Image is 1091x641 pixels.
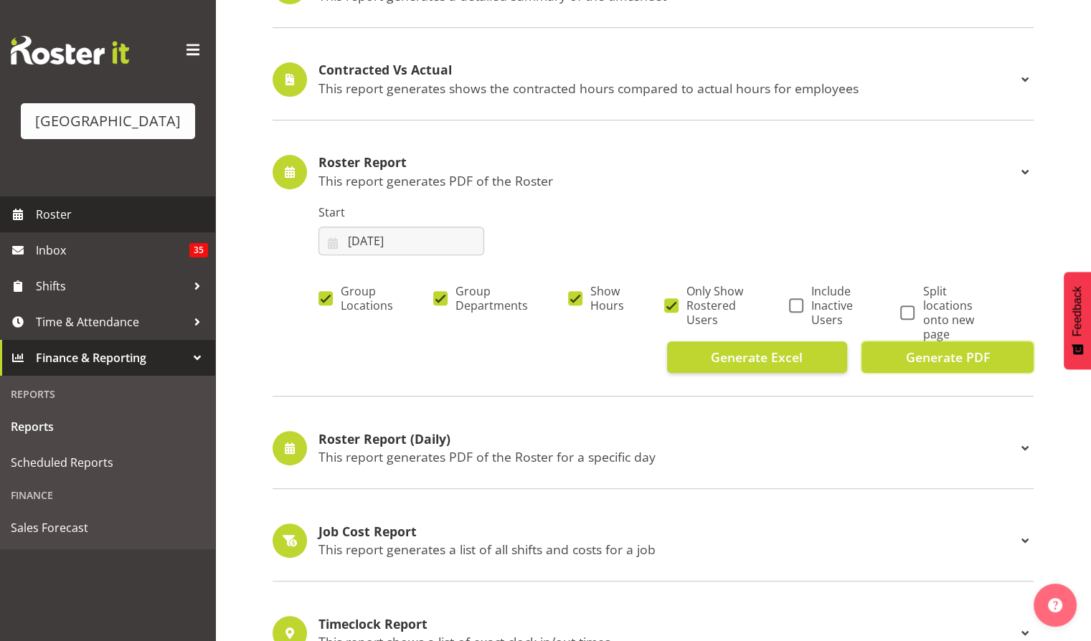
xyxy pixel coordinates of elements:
[1071,286,1084,336] span: Feedback
[36,347,186,369] span: Finance & Reporting
[333,284,393,313] span: Group Locations
[273,431,1034,465] div: Roster Report (Daily) This report generates PDF of the Roster for a specific day
[318,449,1016,465] p: This report generates PDF of the Roster for a specific day
[803,284,861,327] span: Include Inactive Users
[273,62,1034,97] div: Contracted Vs Actual This report generates shows the contracted hours compared to actual hours fo...
[318,173,1016,189] p: This report generates PDF of the Roster
[318,80,1016,96] p: This report generates shows the contracted hours compared to actual hours for employees
[11,517,204,538] span: Sales Forecast
[4,510,212,546] a: Sales Forecast
[448,284,528,313] span: Group Departments
[36,311,186,333] span: Time & Attendance
[915,284,993,341] span: Split locations onto new page
[582,284,624,313] span: Show Hours
[4,480,212,510] div: Finance
[667,341,847,373] button: Generate Excel
[4,409,212,445] a: Reports
[273,523,1034,558] div: Job Cost Report This report generates a list of all shifts and costs for a job
[861,341,1034,373] button: Generate PDF
[318,525,1016,539] h4: Job Cost Report
[318,541,1016,557] p: This report generates a list of all shifts and costs for a job
[11,416,204,437] span: Reports
[905,348,989,366] span: Generate PDF
[318,63,1016,77] h4: Contracted Vs Actual
[318,204,484,221] label: Start
[318,432,1016,447] h4: Roster Report (Daily)
[4,379,212,409] div: Reports
[36,204,208,225] span: Roster
[36,275,186,297] span: Shifts
[711,348,803,366] span: Generate Excel
[679,284,749,327] span: Only Show Rostered Users
[318,227,484,255] input: Click to select...
[318,617,1016,632] h4: Timeclock Report
[11,452,204,473] span: Scheduled Reports
[189,243,208,257] span: 35
[273,155,1034,189] div: Roster Report This report generates PDF of the Roster
[4,445,212,480] a: Scheduled Reports
[1048,598,1062,612] img: help-xxl-2.png
[11,36,129,65] img: Rosterit website logo
[1064,272,1091,369] button: Feedback - Show survey
[318,156,1016,170] h4: Roster Report
[36,239,189,261] span: Inbox
[35,110,181,132] div: [GEOGRAPHIC_DATA]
